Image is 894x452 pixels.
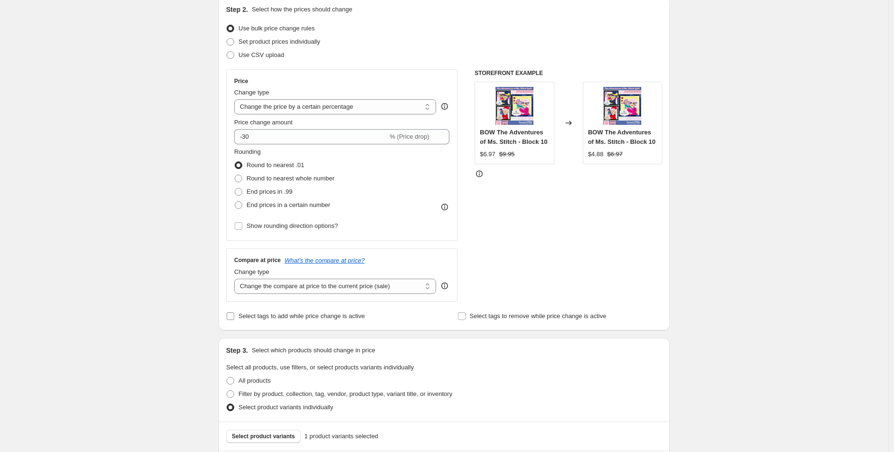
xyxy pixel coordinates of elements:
h3: Price [234,77,248,85]
h2: Step 2. [226,5,248,14]
div: $6.97 [480,150,495,159]
span: End prices in a certain number [247,201,330,208]
span: Use bulk price change rules [238,25,314,32]
span: BOW The Adventures of Ms. Stitch - Block 10 [480,129,547,145]
button: Select product variants [226,430,301,443]
span: Select all products, use filters, or select products variants individually [226,364,414,371]
span: Select tags to remove while price change is active [470,312,607,320]
span: Change type [234,268,269,275]
span: End prices in .99 [247,188,293,195]
strike: $6.97 [607,150,623,159]
span: Round to nearest whole number [247,175,334,182]
span: Use CSV upload [238,51,284,58]
button: What's the compare at price? [285,257,365,264]
span: Select product variants [232,433,295,440]
h6: STOREFRONT EXAMPLE [475,69,662,77]
input: -15 [234,129,388,144]
span: Show rounding direction options? [247,222,338,229]
span: Select product variants individually [238,404,333,411]
span: % (Price drop) [390,133,429,140]
span: Set product prices individually [238,38,320,45]
span: Select tags to add while price change is active [238,312,365,320]
p: Select how the prices should change [252,5,352,14]
span: Price change amount [234,119,293,126]
img: BOW_The_Adventures_of_Ms._Stitch_Quilt_Block_10_4x4_5x5_6x6_7x7_8x8_In_The_Hoop_80x.png [495,87,533,125]
img: BOW_The_Adventures_of_Ms._Stitch_Quilt_Block_10_4x4_5x5_6x6_7x7_8x8_In_The_Hoop_80x.png [603,87,641,125]
div: help [440,281,449,291]
p: Select which products should change in price [252,346,375,355]
span: 1 product variants selected [304,432,378,441]
strike: $9.95 [499,150,515,159]
span: All products [238,377,271,384]
h3: Compare at price [234,256,281,264]
h2: Step 3. [226,346,248,355]
span: BOW The Adventures of Ms. Stitch - Block 10 [588,129,656,145]
div: help [440,102,449,111]
span: Change type [234,89,269,96]
span: Filter by product, collection, tag, vendor, product type, variant title, or inventory [238,390,452,397]
div: $4.88 [588,150,604,159]
span: Round to nearest .01 [247,161,304,169]
span: Rounding [234,148,261,155]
